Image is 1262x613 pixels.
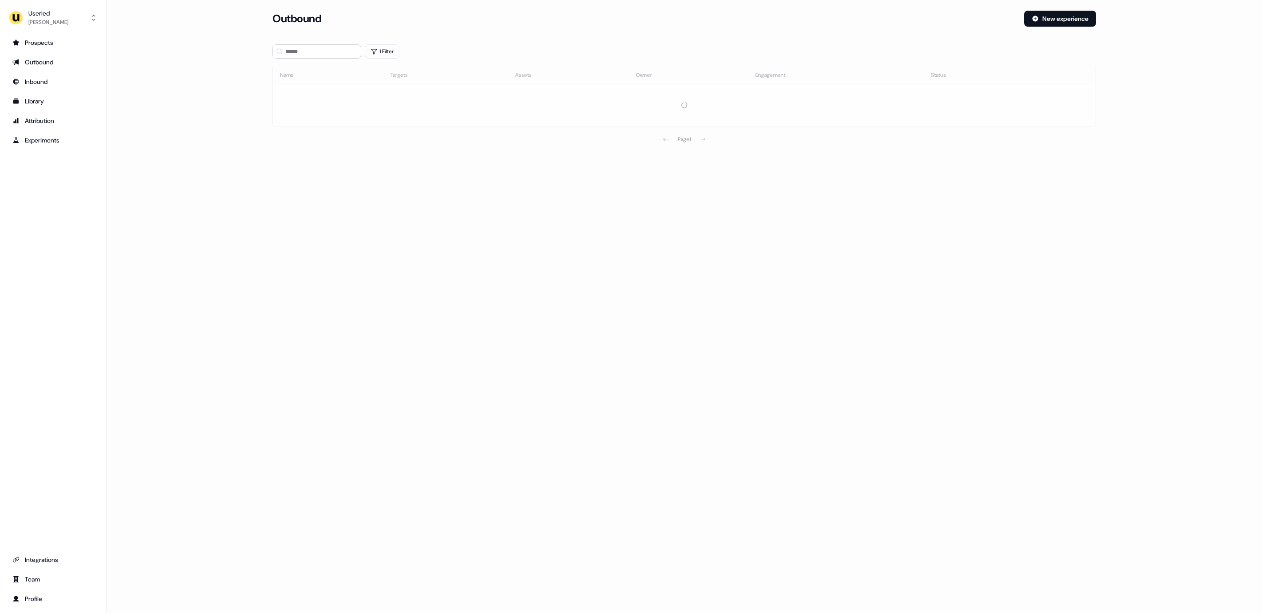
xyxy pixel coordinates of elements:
[7,36,99,50] a: Go to prospects
[7,94,99,108] a: Go to templates
[28,9,68,18] div: Userled
[1024,11,1096,27] button: New experience
[28,18,68,27] div: [PERSON_NAME]
[12,38,94,47] div: Prospects
[7,553,99,567] a: Go to integrations
[12,136,94,145] div: Experiments
[12,116,94,125] div: Attribution
[7,572,99,586] a: Go to team
[7,55,99,69] a: Go to outbound experience
[7,133,99,147] a: Go to experiments
[12,594,94,603] div: Profile
[12,575,94,584] div: Team
[12,97,94,106] div: Library
[7,75,99,89] a: Go to Inbound
[12,58,94,67] div: Outbound
[7,592,99,606] a: Go to profile
[7,114,99,128] a: Go to attribution
[365,44,399,59] button: 1 Filter
[12,77,94,86] div: Inbound
[12,555,94,564] div: Integrations
[7,7,99,28] button: Userled[PERSON_NAME]
[272,12,321,25] h3: Outbound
